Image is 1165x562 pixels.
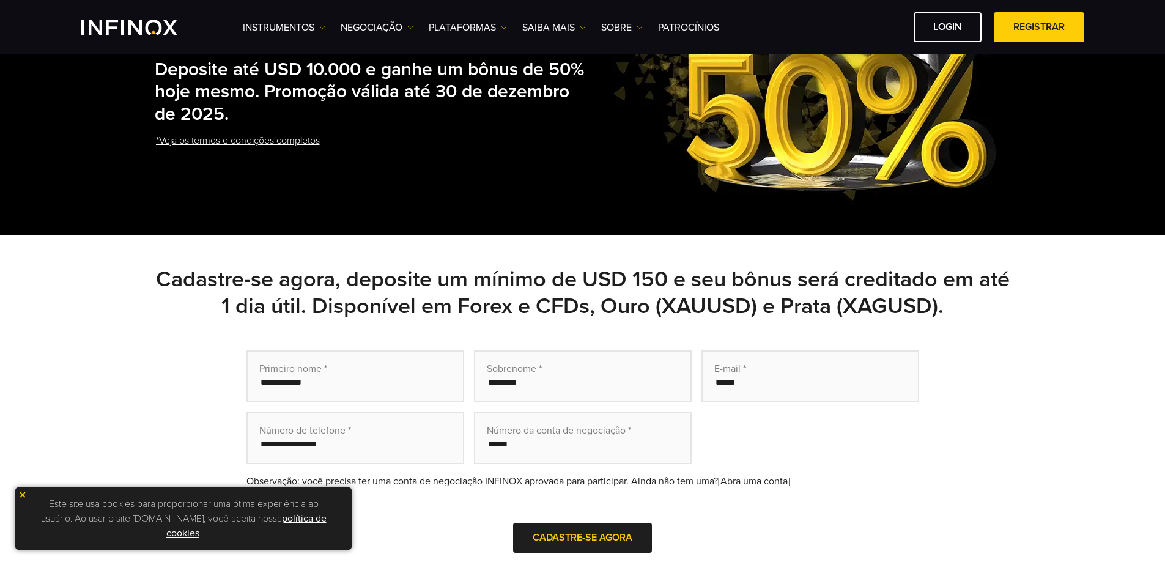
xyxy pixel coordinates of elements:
[155,266,1011,320] h2: Cadastre-se agora, deposite um mínimo de USD 150 e seu bônus será creditado em até 1 dia útil. Di...
[155,59,590,126] h2: Deposite até USD 10.000 e ganhe um bônus de 50% hoje mesmo. Promoção válida até 30 de dezembro de...
[994,12,1084,42] a: Registrar
[914,12,982,42] a: Login
[658,20,719,35] a: Patrocínios
[21,494,346,544] p: Este site usa cookies para proporcionar uma ótima experiência ao usuário. Ao usar o site [DOMAIN_...
[429,20,507,35] a: PLATAFORMAS
[246,474,919,489] div: Observação: você precisa ter uma conta de negociação INFINOX aprovada para participar. Ainda não ...
[155,126,321,156] a: *Veja os termos e condições completos
[18,490,27,499] img: yellow close icon
[513,523,652,553] button: Cadastre-se agora
[533,531,632,544] span: Cadastre-se agora
[243,20,325,35] a: Instrumentos
[601,20,643,35] a: SOBRE
[718,475,790,487] a: [Abra uma conta]
[522,20,586,35] a: Saiba mais
[341,20,413,35] a: NEGOCIAÇÃO
[81,20,206,35] a: INFINOX Logo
